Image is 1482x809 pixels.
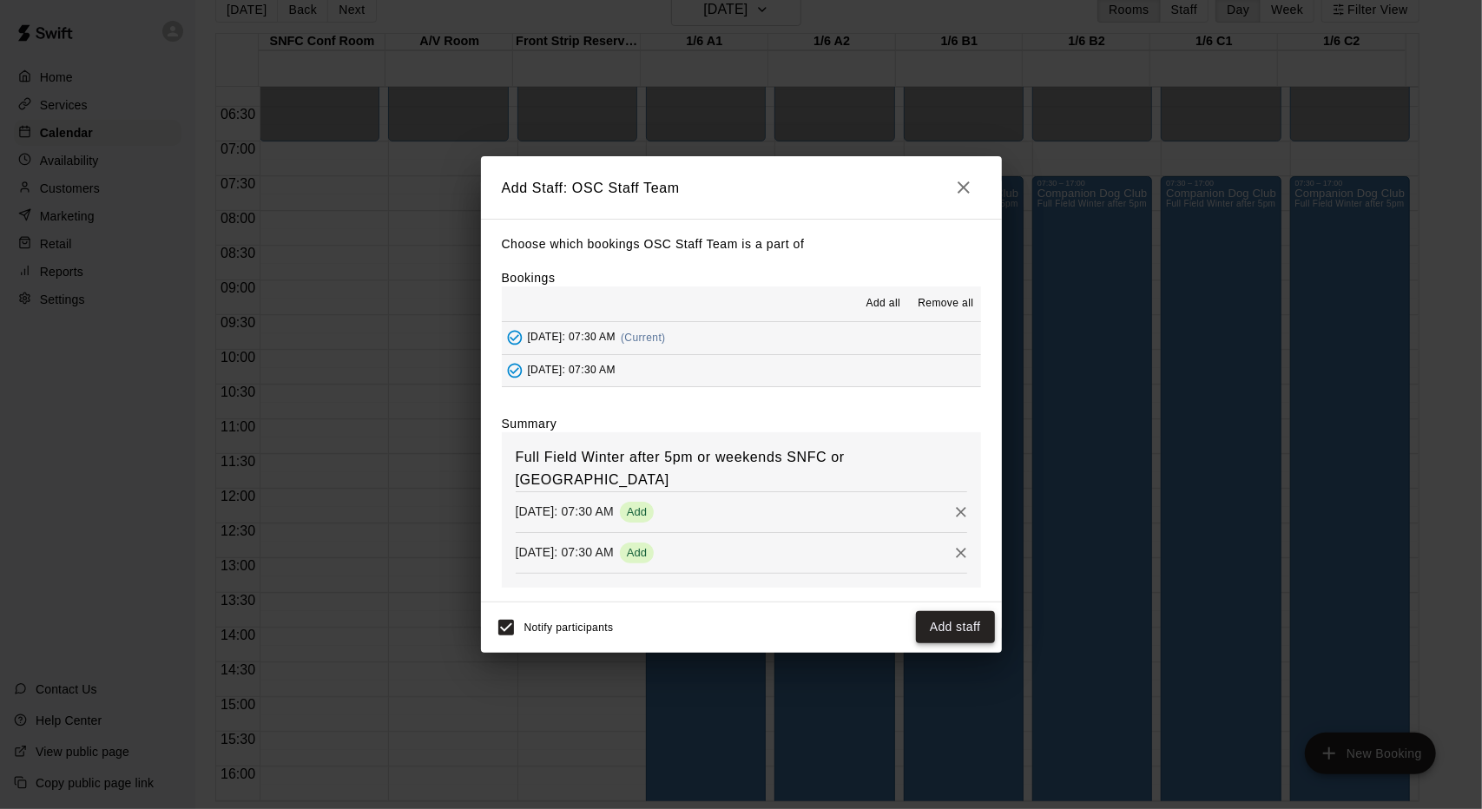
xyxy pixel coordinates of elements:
span: [DATE]: 07:30 AM [528,332,616,344]
label: Bookings [502,271,556,285]
button: Add staff [916,611,995,643]
span: Add all [866,295,901,312]
span: (Current) [621,332,666,344]
button: Added - Collect Payment [502,358,528,384]
span: Add [620,505,654,518]
p: [DATE]: 07:30 AM [516,543,614,561]
h6: Full Field Winter after 5pm or weekends SNFC or [GEOGRAPHIC_DATA] [516,446,967,490]
span: Add [620,546,654,559]
button: Remove [948,540,974,566]
button: Added - Collect Payment [502,325,528,351]
label: Summary [502,415,557,432]
button: Added - Collect Payment[DATE]: 07:30 AM [502,355,981,387]
p: [DATE]: 07:30 AM [516,503,614,520]
span: Notify participants [524,622,614,634]
button: Remove [948,499,974,525]
button: Added - Collect Payment[DATE]: 07:30 AM(Current) [502,322,981,354]
p: Choose which bookings OSC Staff Team is a part of [502,233,981,255]
button: Add all [855,290,911,318]
h2: Add Staff: OSC Staff Team [481,156,1002,219]
span: [DATE]: 07:30 AM [528,364,616,376]
span: Remove all [918,295,973,312]
button: Remove all [911,290,980,318]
